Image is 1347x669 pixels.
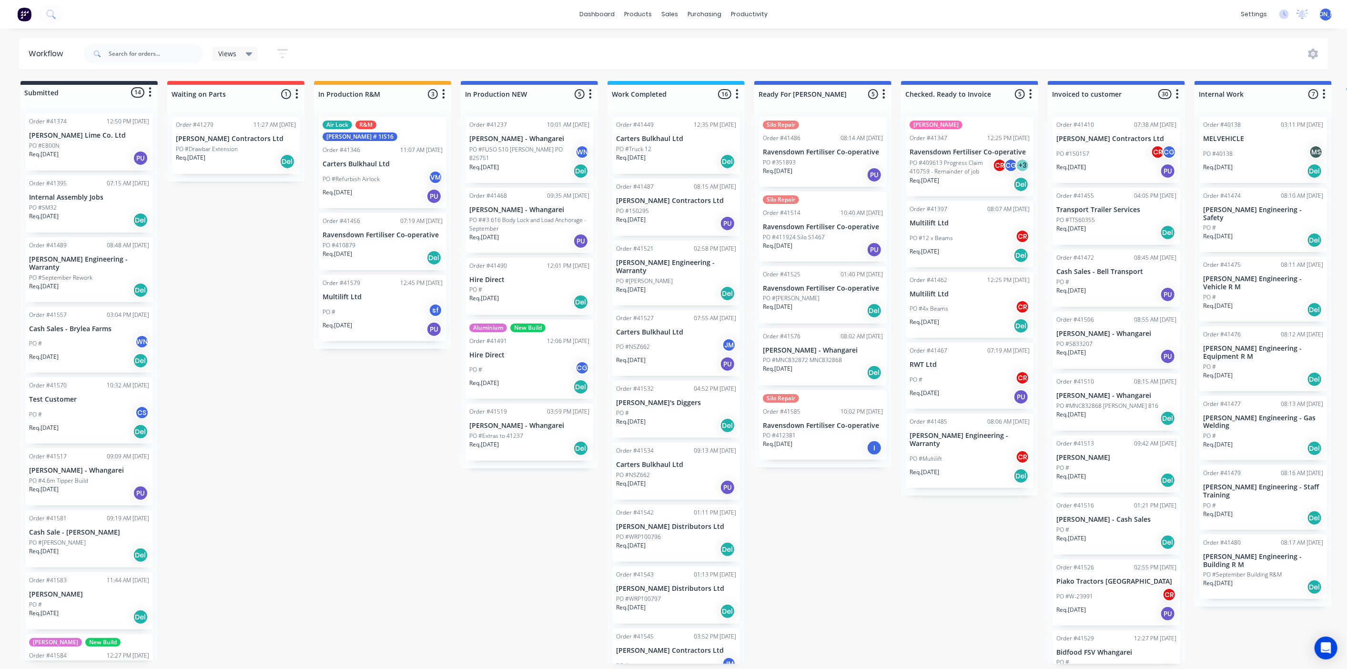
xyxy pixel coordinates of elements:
[1056,121,1094,129] div: Order #41410
[616,259,736,275] p: [PERSON_NAME] Engineering - Warranty
[616,215,646,224] p: Req. [DATE]
[1203,223,1216,232] p: PO #
[1056,348,1086,357] p: Req. [DATE]
[867,167,882,182] div: PU
[1281,400,1323,408] div: 08:13 AM [DATE]
[906,343,1033,409] div: Order #4146707:19 AM [DATE]RWT LtdPO #CRReq.[DATE]PU
[1203,414,1323,430] p: [PERSON_NAME] Engineering - Gas Welding
[910,432,1030,448] p: [PERSON_NAME] Engineering - Warranty
[1199,117,1327,183] div: Order #4013803:11 PM [DATE]MELVEHICLEPO #40138MSReq.[DATE]Del
[355,121,376,129] div: R&M
[469,216,589,233] p: PO ##3 616 Body Lock and Load Anchorage - September
[1056,410,1086,419] p: Req. [DATE]
[29,325,149,333] p: Cash Sales - Brylea Farms
[176,145,238,153] p: PO #Drawbar Extension
[1056,216,1095,224] p: PO #TTS60355
[469,440,499,449] p: Req. [DATE]
[1056,268,1176,276] p: Cash Sales - Bell Transport
[426,189,442,204] div: PU
[616,153,646,162] p: Req. [DATE]
[910,121,962,129] div: [PERSON_NAME]
[107,117,149,126] div: 12:50 PM [DATE]
[1004,158,1018,172] div: CG
[1056,340,1093,348] p: PO #S833207
[910,361,1030,369] p: RWT Ltd
[763,284,883,293] p: Ravensdown Fertiliser Co-operative
[29,142,60,150] p: PO #E800N
[1015,229,1030,243] div: CR
[1162,145,1176,159] div: CG
[910,304,948,313] p: PO #4x Beams
[469,135,589,143] p: [PERSON_NAME] - Whangarei
[759,390,887,460] div: Silo RepairOrder #4158510:02 PM [DATE]Ravensdown Fertiliser Co-operativePO #412381Req.[DATE]I
[763,407,800,416] div: Order #41585
[763,431,796,440] p: PO #412381
[720,356,735,372] div: PU
[573,379,588,395] div: Del
[841,407,883,416] div: 10:02 PM [DATE]
[323,241,355,250] p: PO #410879
[694,385,736,393] div: 04:52 PM [DATE]
[759,328,887,385] div: Order #4157608:02 AM [DATE][PERSON_NAME] - WhangareiPO #MNC832872 MNC832868Req.[DATE]Del
[29,150,59,159] p: Req. [DATE]
[323,217,360,225] div: Order #41456
[612,381,740,438] div: Order #4153204:52 PM [DATE][PERSON_NAME]'s DiggersPO #Req.[DATE]Del
[1203,135,1323,143] p: MELVEHICLE
[107,381,149,390] div: 10:32 AM [DATE]
[280,154,295,169] div: Del
[987,346,1030,355] div: 07:19 AM [DATE]
[469,422,589,430] p: [PERSON_NAME] - Whangarei
[469,206,589,214] p: [PERSON_NAME] - Whangarei
[1013,318,1029,334] div: Del
[612,241,740,305] div: Order #4152102:58 PM [DATE][PERSON_NAME] Engineering - WarrantyPO #[PERSON_NAME]Req.[DATE]Del
[616,207,649,215] p: PO #150295
[1134,253,1176,262] div: 08:45 AM [DATE]
[1134,192,1176,200] div: 04:05 PM [DATE]
[29,132,149,140] p: [PERSON_NAME] Lime Co. Ltd
[1160,225,1175,240] div: Del
[176,153,205,162] p: Req. [DATE]
[763,195,799,204] div: Silo Repair
[1053,250,1180,307] div: Order #4147208:45 AM [DATE]Cash Sales - Bell TransportPO #Req.[DATE]PU
[323,231,443,239] p: Ravensdown Fertiliser Co-operative
[763,346,883,355] p: [PERSON_NAME] - Whangarei
[29,255,149,272] p: [PERSON_NAME] Engineering - Warranty
[906,414,1033,488] div: Order #4148508:06 AM [DATE][PERSON_NAME] Engineering - WarrantyPO #MultiliftCRReq.[DATE]Del
[323,160,443,168] p: Carters Bulkhaul Ltd
[1203,302,1233,310] p: Req. [DATE]
[987,417,1030,426] div: 08:06 AM [DATE]
[910,417,947,426] div: Order #41485
[910,290,1030,298] p: Multilift Ltd
[107,241,149,250] div: 08:48 AM [DATE]
[763,148,883,156] p: Ravensdown Fertiliser Co-operative
[993,158,1007,172] div: CR
[616,285,646,294] p: Req. [DATE]
[616,417,646,426] p: Req. [DATE]
[469,233,499,242] p: Req. [DATE]
[1160,287,1175,302] div: PU
[323,250,352,258] p: Req. [DATE]
[469,324,507,332] div: Aluminium
[29,410,42,419] p: PO #
[616,182,654,191] div: Order #41487
[107,179,149,188] div: 07:15 AM [DATE]
[720,154,735,169] div: Del
[469,276,589,284] p: Hire Direct
[1015,158,1030,172] div: + 3
[910,276,947,284] div: Order #41462
[218,49,236,59] span: Views
[25,237,153,302] div: Order #4148908:48 AM [DATE][PERSON_NAME] Engineering - WarrantyPO #September ReworkReq.[DATE]Del
[466,258,593,315] div: Order #4149012:01 PM [DATE]Hire DirectPO #Req.[DATE]Del
[29,193,149,202] p: Internal Assembly Jobs
[29,212,59,221] p: Req. [DATE]
[1056,150,1089,158] p: PO #150157
[1056,402,1158,410] p: PO #MNC832868 [PERSON_NAME] 816
[176,135,296,143] p: [PERSON_NAME] Contractors Ltd
[133,424,148,439] div: Del
[910,134,947,142] div: Order #41347
[616,399,736,407] p: [PERSON_NAME]'s Diggers
[1281,121,1323,129] div: 03:11 PM [DATE]
[469,407,507,416] div: Order #41519
[763,121,799,129] div: Silo Repair
[428,303,443,317] div: sf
